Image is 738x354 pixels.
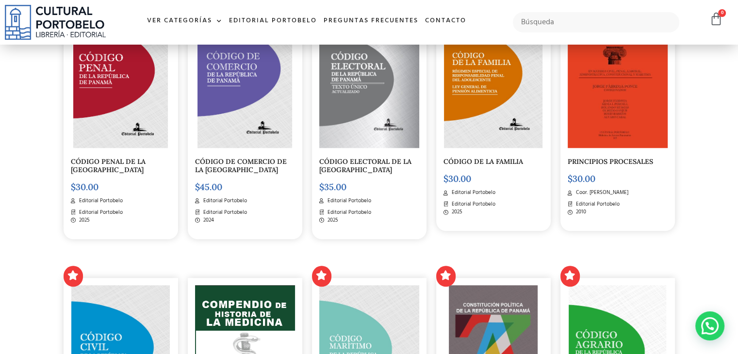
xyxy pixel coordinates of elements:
[319,157,411,174] a: CÓDIGO ELECTORAL DE LA [GEOGRAPHIC_DATA]
[77,209,123,217] span: Editorial Portobelo
[709,12,723,26] a: 0
[513,12,679,32] input: Búsqueda
[195,181,222,193] bdi: 45.00
[77,197,123,205] span: Editorial Portobelo
[320,11,422,32] a: Preguntas frecuentes
[574,208,586,216] span: 2010
[443,173,471,184] bdi: 30.00
[718,9,726,17] span: 0
[71,181,98,193] bdi: 30.00
[195,181,200,193] span: $
[568,157,653,166] a: PRINCIPIOS PROCESALES
[226,11,320,32] a: Editorial Portobelo
[77,216,90,225] span: 2025
[568,6,668,148] img: BA115-2.jpg
[197,6,292,148] img: CD-comercio
[319,181,346,193] bdi: 35.00
[444,6,542,148] img: CD-012-PORTADA-CODIGO-FAMILIA
[325,197,371,205] span: Editorial Portobelo
[695,311,724,340] div: Contactar por WhatsApp
[71,181,76,193] span: $
[443,173,448,184] span: $
[201,209,247,217] span: Editorial Portobelo
[325,209,371,217] span: Editorial Portobelo
[574,189,628,197] span: Coor. [PERSON_NAME]
[449,189,495,197] span: Editorial Portobelo
[443,157,523,166] a: CÓDIGO DE LA FAMILIA
[325,216,338,225] span: 2025
[574,200,620,209] span: Editorial Portobelo
[422,11,470,32] a: Contacto
[144,11,226,32] a: Ver Categorías
[568,173,573,184] span: $
[319,181,324,193] span: $
[568,173,595,184] bdi: 30.00
[71,157,146,174] a: CÓDIGO PENAL DE LA [GEOGRAPHIC_DATA]
[319,6,419,148] img: COD08-2.jpg
[449,200,495,209] span: Editorial Portobelo
[201,197,247,205] span: Editorial Portobelo
[73,6,167,148] img: CODIGO-PENAL
[449,208,462,216] span: 2025
[195,157,287,174] a: CÓDIGO DE COMERCIO DE LA [GEOGRAPHIC_DATA]
[201,216,214,225] span: 2024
